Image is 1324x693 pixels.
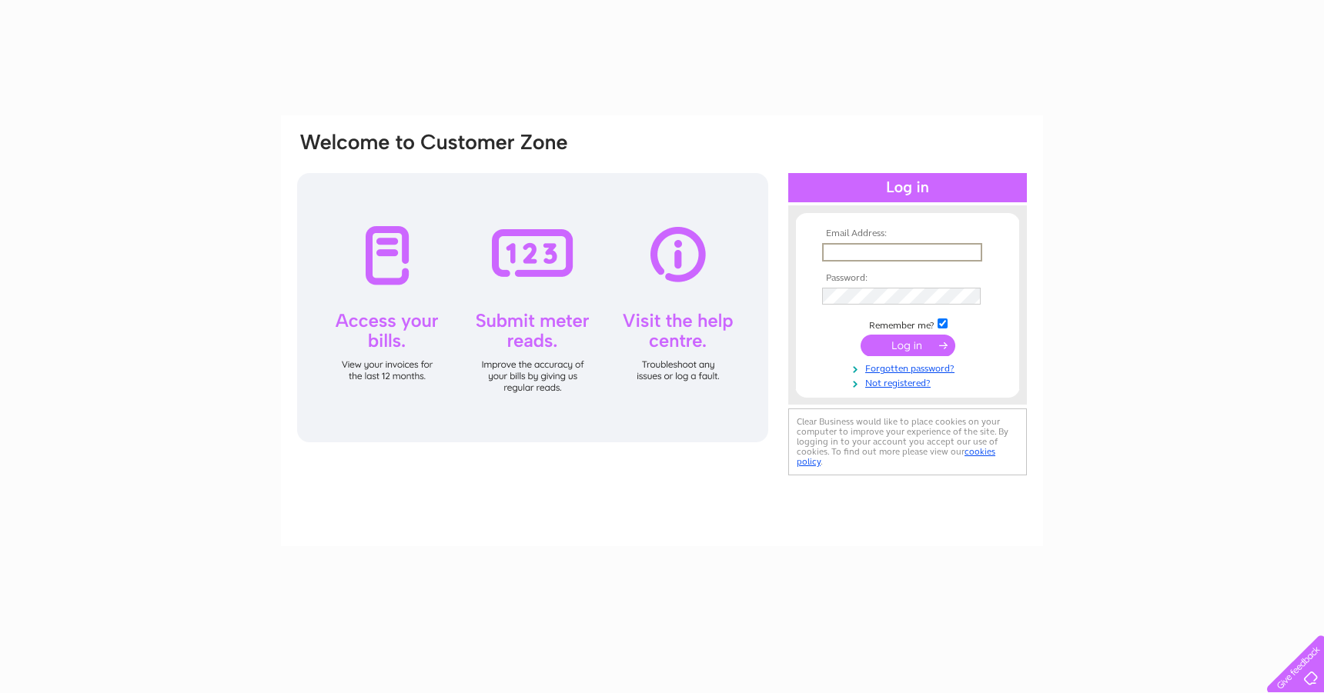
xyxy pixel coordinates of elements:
a: Not registered? [822,375,997,389]
div: Clear Business would like to place cookies on your computer to improve your experience of the sit... [788,408,1027,475]
th: Password: [818,273,997,284]
a: Forgotten password? [822,360,997,375]
th: Email Address: [818,228,997,239]
td: Remember me? [818,316,997,332]
input: Submit [861,335,955,356]
a: cookies policy [797,446,995,467]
